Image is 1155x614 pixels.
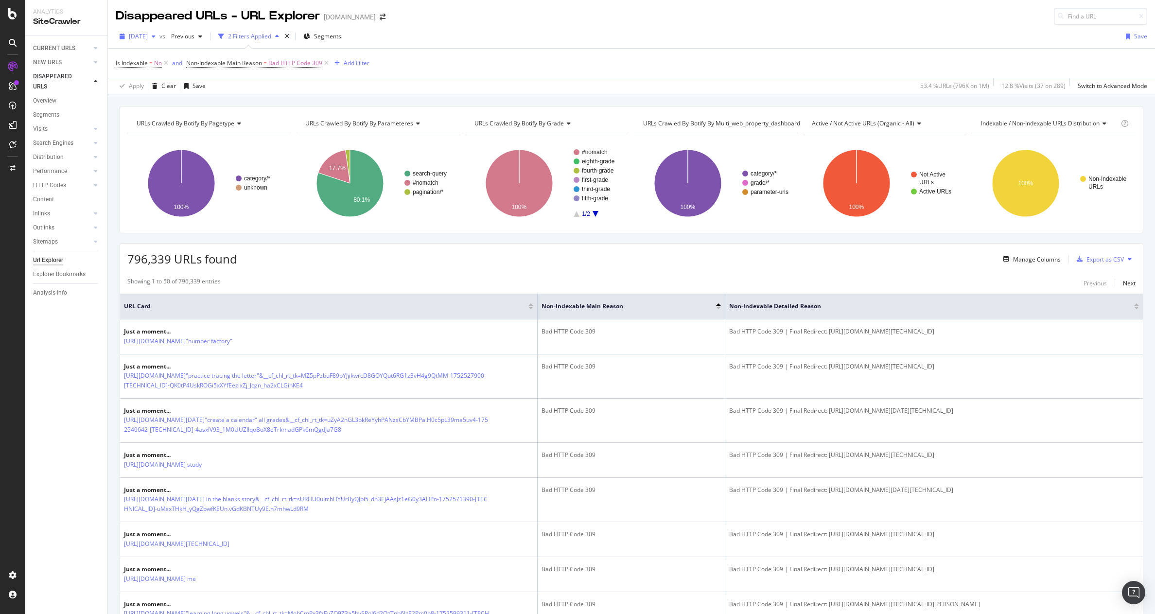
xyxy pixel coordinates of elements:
[154,56,162,70] span: No
[1123,279,1136,287] div: Next
[729,565,1139,574] div: Bad HTTP Code 309 | Final Redirect: [URL][DOMAIN_NAME][TECHNICAL_ID]
[729,600,1139,609] div: Bad HTTP Code 309 | Final Redirect: [URL][DOMAIN_NAME][TECHNICAL_ID][PERSON_NAME]
[124,486,533,494] div: Just a moment...
[413,170,447,177] text: search-query
[124,451,244,459] div: Just a moment...
[305,119,413,127] span: URLs Crawled By Botify By parameteres
[192,82,206,90] div: Save
[129,82,144,90] div: Apply
[116,59,148,67] span: Is Indexable
[1018,180,1033,187] text: 100%
[33,152,64,162] div: Distribution
[33,269,86,280] div: Explorer Bookmarks
[542,327,721,336] div: Bad HTTP Code 309
[33,288,101,298] a: Analysis Info
[542,530,721,539] div: Bad HTTP Code 309
[137,119,234,127] span: URLs Crawled By Botify By pagetype
[33,124,48,134] div: Visits
[1074,78,1147,94] button: Switch to Advanced Mode
[33,57,62,68] div: NEW URLS
[919,179,934,186] text: URLs
[303,116,451,131] h4: URLs Crawled By Botify By parameteres
[812,119,914,127] span: Active / Not Active URLs (organic - all)
[751,179,770,186] text: grade/*
[33,124,91,134] a: Visits
[124,327,275,336] div: Just a moment...
[1123,277,1136,289] button: Next
[299,29,345,44] button: Segments
[129,32,148,40] span: 2025 Jul. 27th
[33,269,101,280] a: Explorer Bookmarks
[634,141,798,226] div: A chart.
[174,204,189,211] text: 100%
[1084,277,1107,289] button: Previous
[751,189,788,195] text: parameter-urls
[135,116,282,131] h4: URLs Crawled By Botify By pagetype
[33,255,101,265] a: Url Explorer
[33,237,58,247] div: Sitemaps
[33,152,91,162] a: Distribution
[127,141,291,226] div: A chart.
[33,209,50,219] div: Inlinks
[542,600,721,609] div: Bad HTTP Code 309
[186,59,262,67] span: Non-Indexable Main Reason
[167,29,206,44] button: Previous
[33,166,91,176] a: Performance
[172,58,182,68] button: and
[124,406,533,415] div: Just a moment...
[919,188,951,195] text: Active URLs
[729,530,1139,539] div: Bad HTTP Code 309 | Final Redirect: [URL][DOMAIN_NAME][TECHNICAL_ID]
[33,194,54,205] div: Content
[979,116,1119,131] h4: Indexable / Non-Indexable URLs Distribution
[116,29,159,44] button: [DATE]
[263,59,267,67] span: =
[465,141,629,226] div: A chart.
[542,406,721,415] div: Bad HTTP Code 309
[33,43,91,53] a: CURRENT URLS
[228,32,271,40] div: 2 Filters Applied
[124,336,232,346] a: [URL][DOMAIN_NAME]"number factory"
[582,167,614,174] text: fourth-grade
[474,119,564,127] span: URLs Crawled By Botify By grade
[413,189,444,195] text: pagination/*
[1084,279,1107,287] div: Previous
[167,32,194,40] span: Previous
[124,574,196,584] a: [URL][DOMAIN_NAME] me
[810,116,958,131] h4: Active / Not Active URLs
[582,195,608,202] text: fifth-grade
[729,451,1139,459] div: Bad HTTP Code 309 | Final Redirect: [URL][DOMAIN_NAME][TECHNICAL_ID]
[1122,581,1145,604] div: Open Intercom Messenger
[244,175,270,182] text: category/*
[268,56,322,70] span: Bad HTTP Code 309
[124,302,526,311] span: URL Card
[33,8,100,16] div: Analytics
[124,494,491,514] a: [URL][DOMAIN_NAME][DATE] in the blanks story&__cf_chl_rt_tk=sURHU0uItchHYUrByQJpi5_dh3EjAAsJz1eG0...
[124,539,229,549] a: [URL][DOMAIN_NAME][TECHNICAL_ID]
[33,16,100,27] div: SiteCrawler
[999,253,1061,265] button: Manage Columns
[161,82,176,90] div: Clear
[33,180,66,191] div: HTTP Codes
[33,138,91,148] a: Search Engines
[33,209,91,219] a: Inlinks
[127,277,221,289] div: Showing 1 to 50 of 796,339 entries
[1086,255,1124,263] div: Export as CSV
[124,460,202,470] a: [URL][DOMAIN_NAME] study
[33,110,101,120] a: Segments
[33,237,91,247] a: Sitemaps
[582,176,608,183] text: first-grade
[33,180,91,191] a: HTTP Codes
[849,204,864,211] text: 100%
[380,14,385,20] div: arrow-right-arrow-left
[1078,82,1147,90] div: Switch to Advanced Mode
[124,530,272,539] div: Just a moment...
[124,600,533,609] div: Just a moment...
[344,59,369,67] div: Add Filter
[124,371,491,390] a: [URL][DOMAIN_NAME]"practice tracing the letter"&__cf_chl_rt_tk=MZ5pPzbuF89pYJjikwrcD8GOYQut6RG1z3...
[920,82,989,90] div: 53.4 % URLs ( 796K on 1M )
[296,141,460,226] div: A chart.
[33,166,67,176] div: Performance
[180,78,206,94] button: Save
[33,223,54,233] div: Outlinks
[542,451,721,459] div: Bad HTTP Code 309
